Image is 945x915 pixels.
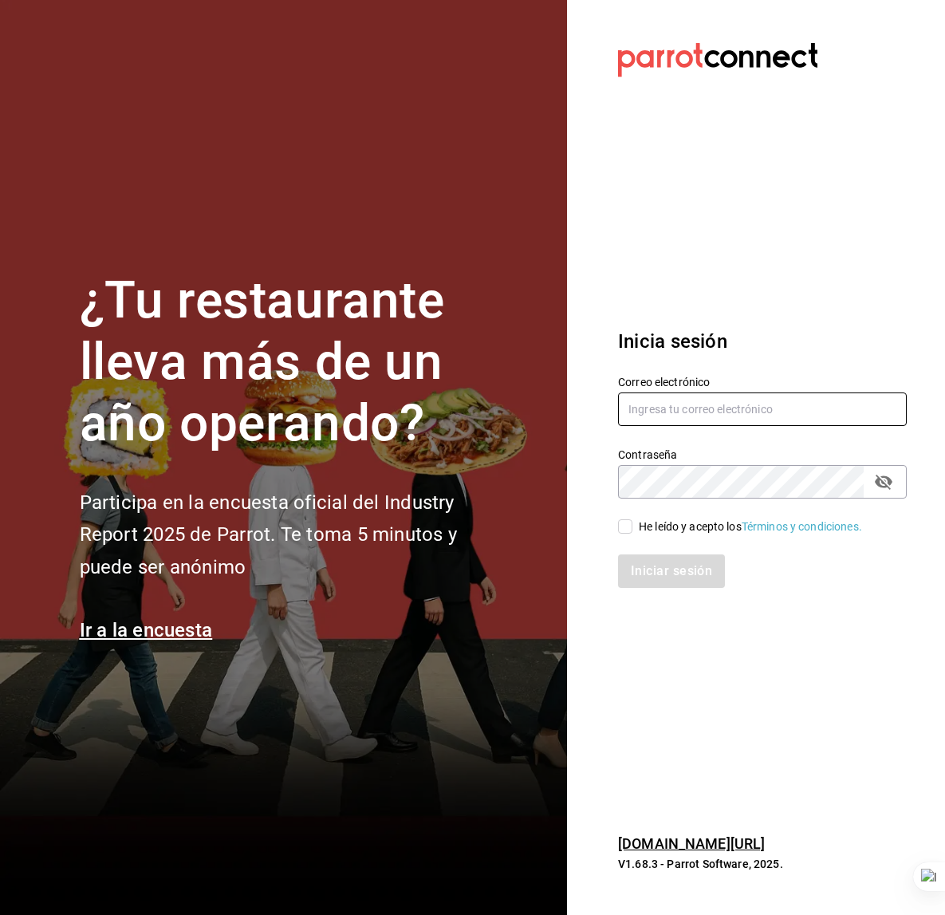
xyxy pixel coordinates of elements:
[80,270,510,454] h1: ¿Tu restaurante lleva más de un año operando?
[80,487,510,584] h2: Participa en la encuesta oficial del Industry Report 2025 de Parrot. Te toma 5 minutos y puede se...
[639,519,862,535] div: He leído y acepto los
[870,468,897,495] button: passwordField
[618,856,907,872] p: V1.68.3 - Parrot Software, 2025.
[742,520,862,533] a: Términos y condiciones.
[618,392,907,426] input: Ingresa tu correo electrónico
[618,327,907,356] h3: Inicia sesión
[618,377,907,388] label: Correo electrónico
[618,449,907,460] label: Contraseña
[618,835,765,852] a: [DOMAIN_NAME][URL]
[80,619,213,641] a: Ir a la encuesta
